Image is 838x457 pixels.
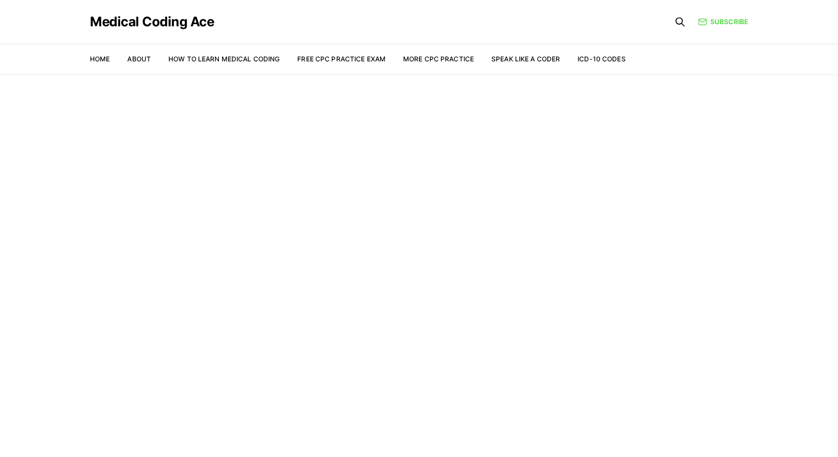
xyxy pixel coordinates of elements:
[90,55,110,63] a: Home
[297,55,386,63] a: Free CPC Practice Exam
[403,55,474,63] a: More CPC Practice
[168,55,280,63] a: How to Learn Medical Coding
[90,15,214,28] a: Medical Coding Ace
[127,55,151,63] a: About
[491,55,560,63] a: Speak Like a Coder
[577,55,625,63] a: ICD-10 Codes
[698,17,748,27] a: Subscribe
